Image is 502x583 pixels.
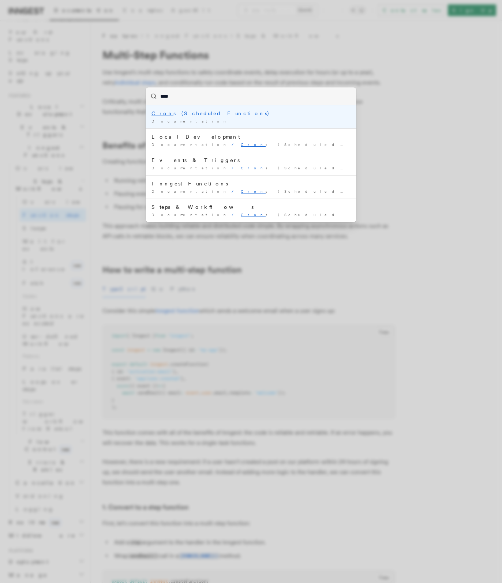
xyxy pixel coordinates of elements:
mark: Cron [241,142,266,147]
span: Documentation [151,119,229,123]
span: Documentation [151,142,229,147]
div: Steps & Workflows [151,203,351,211]
span: / [232,142,238,147]
mark: Cron [151,110,173,116]
span: Documentation [151,189,229,193]
span: Documentation [151,212,229,217]
mark: Cron [241,166,266,170]
span: / [232,166,238,170]
span: Documentation [151,166,229,170]
div: s (Scheduled Functions) [151,110,351,117]
div: Local Development [151,133,351,140]
mark: Cron [241,189,266,193]
span: s (Scheduled Functions) [241,189,406,193]
span: / [232,189,238,193]
span: s (Scheduled Functions) [241,142,406,147]
span: s (Scheduled Functions) [241,212,406,217]
div: Inngest Functions [151,180,351,187]
div: Events & Triggers [151,157,351,164]
mark: Cron [241,212,266,217]
span: s (Scheduled Functions) [241,166,406,170]
span: / [232,212,238,217]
